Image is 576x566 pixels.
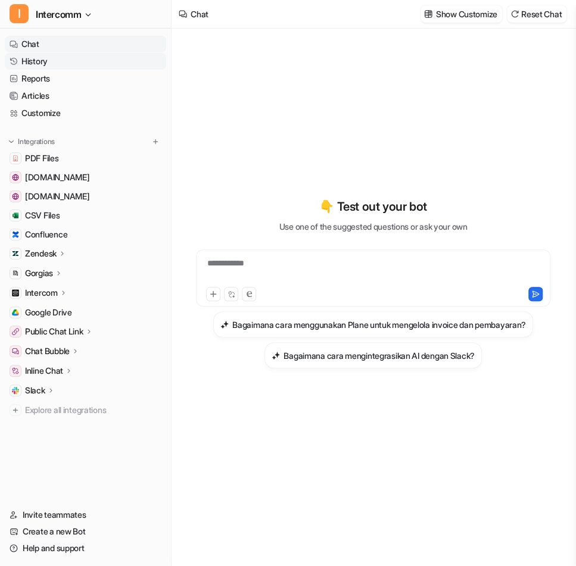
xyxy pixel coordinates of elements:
h3: Bagaimana cara menggunakan Plane untuk mengelola invoice dan pembayaran? [232,318,526,331]
span: PDF Files [25,152,58,164]
a: Customize [5,105,166,121]
p: Show Customize [436,8,497,20]
a: Create a new Bot [5,523,166,540]
img: www.helpdesk.com [12,193,19,200]
a: Google DriveGoogle Drive [5,304,166,321]
img: menu_add.svg [151,137,160,146]
button: Reset Chat [507,5,566,23]
p: Inline Chat [25,365,63,377]
a: Invite teammates [5,506,166,523]
span: Explore all integrations [25,401,161,420]
img: Confluence [12,231,19,238]
img: PDF Files [12,155,19,162]
p: Chat Bubble [25,345,70,357]
img: explore all integrations [10,404,21,416]
a: Reports [5,70,166,87]
img: Chat Bubble [12,348,19,355]
img: Intercom [12,289,19,296]
span: [DOMAIN_NAME] [25,190,89,202]
button: Integrations [5,136,58,148]
span: Intercomm [36,6,81,23]
span: Google Drive [25,307,72,318]
button: Show Customize [421,5,502,23]
img: reset [510,10,519,18]
a: ConfluenceConfluence [5,226,166,243]
img: www.evobike.se [12,174,19,181]
a: History [5,53,166,70]
p: Use one of the suggested questions or ask your own [279,220,467,233]
img: Bagaimana cara menggunakan Plane untuk mengelola invoice dan pembayaran? [220,320,229,329]
p: 👇 Test out your bot [319,198,426,215]
p: Integrations [18,137,55,146]
a: CSV FilesCSV Files [5,207,166,224]
img: Public Chat Link [12,328,19,335]
div: Chat [191,8,208,20]
span: I [10,4,29,23]
button: Bagaimana cara menggunakan Plane untuk mengelola invoice dan pembayaran?Bagaimana cara menggunaka... [213,311,533,337]
a: Chat [5,36,166,52]
a: www.helpdesk.com[DOMAIN_NAME] [5,188,166,205]
img: Slack [12,387,19,394]
img: CSV Files [12,212,19,219]
img: Zendesk [12,250,19,257]
a: Explore all integrations [5,402,166,418]
button: Bagaimana cara mengintegrasikan AI dengan Slack?Bagaimana cara mengintegrasikan AI dengan Slack? [264,342,482,368]
span: CSV Files [25,209,60,221]
span: Confluence [25,229,67,240]
img: Google Drive [12,309,19,316]
p: Zendesk [25,248,57,259]
h3: Bagaimana cara mengintegrasikan AI dengan Slack? [284,349,475,362]
img: Gorgias [12,270,19,277]
p: Slack [25,384,45,396]
img: customize [424,10,432,18]
a: Help and support [5,540,166,556]
span: [DOMAIN_NAME] [25,171,89,183]
a: PDF FilesPDF Files [5,150,166,167]
img: Inline Chat [12,367,19,374]
img: expand menu [7,137,15,146]
a: Articles [5,87,166,104]
a: www.evobike.se[DOMAIN_NAME] [5,169,166,186]
p: Public Chat Link [25,326,83,337]
p: Gorgias [25,267,53,279]
p: Intercom [25,287,58,299]
img: Bagaimana cara mengintegrasikan AI dengan Slack? [272,351,280,360]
